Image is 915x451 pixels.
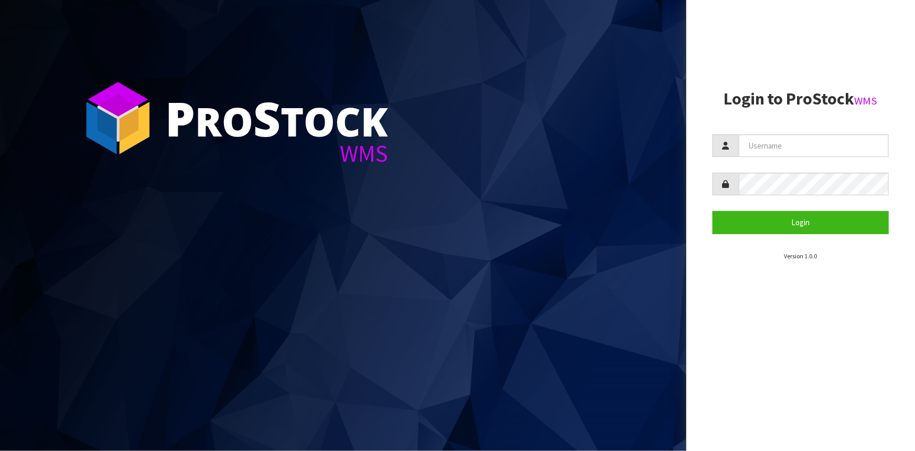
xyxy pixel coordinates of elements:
img: ProStock Cube [79,79,157,158]
input: Username [739,134,889,157]
small: WMS [855,94,878,108]
button: Login [713,211,889,234]
span: P [165,86,195,150]
span: S [253,86,281,150]
div: WMS [165,142,388,165]
small: Version 1.0.0 [784,252,817,260]
div: ro tock [165,95,388,142]
h2: Login to ProStock [713,90,889,108]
